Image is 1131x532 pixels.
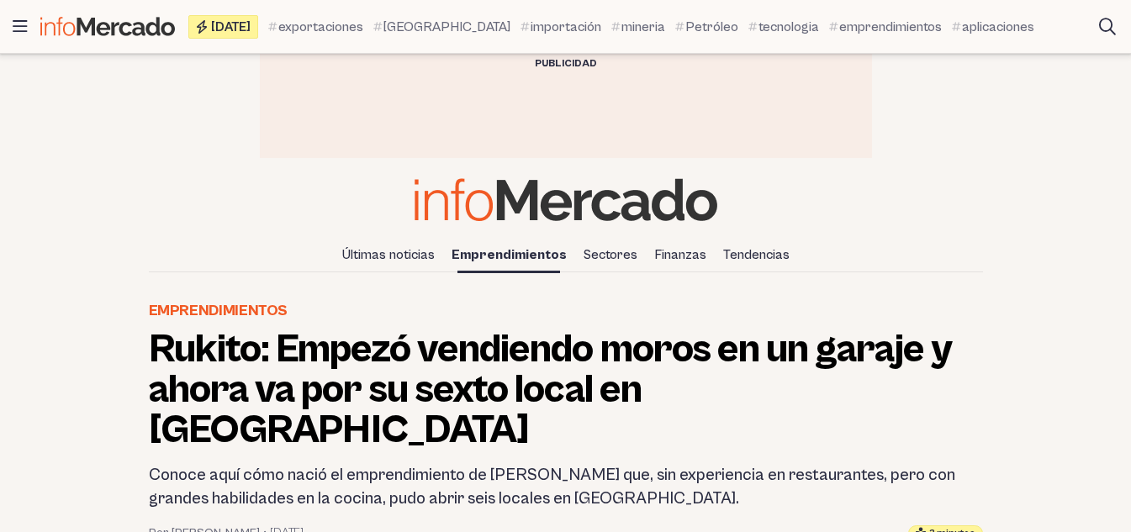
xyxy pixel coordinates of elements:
[577,240,644,269] a: Sectores
[278,17,363,37] span: exportaciones
[149,299,288,323] a: Emprendimientos
[758,17,819,37] span: tecnologia
[445,240,573,269] a: Emprendimientos
[675,17,738,37] a: Petróleo
[268,17,363,37] a: exportaciones
[373,17,510,37] a: [GEOGRAPHIC_DATA]
[260,78,872,154] iframe: Advertisement
[839,17,942,37] span: emprendimientos
[211,20,251,34] span: [DATE]
[149,464,983,511] h2: Conoce aquí cómo nació el emprendimiento de [PERSON_NAME] que, sin experiencia en restaurantes, p...
[829,17,942,37] a: emprendimientos
[40,17,175,36] img: Infomercado Ecuador logo
[621,17,665,37] span: mineria
[415,178,717,221] img: Infomercado Ecuador logo
[962,17,1034,37] span: aplicaciones
[685,17,738,37] span: Petróleo
[521,17,601,37] a: importación
[149,329,983,450] h1: Rukito: Empezó vendiendo moros en un garaje y ahora va por su sexto local en [GEOGRAPHIC_DATA]
[383,17,510,37] span: [GEOGRAPHIC_DATA]
[952,17,1034,37] a: aplicaciones
[336,240,441,269] a: Últimas noticias
[611,17,665,37] a: mineria
[260,54,872,74] div: Publicidad
[647,240,713,269] a: Finanzas
[748,17,819,37] a: tecnologia
[716,240,796,269] a: Tendencias
[531,17,601,37] span: importación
